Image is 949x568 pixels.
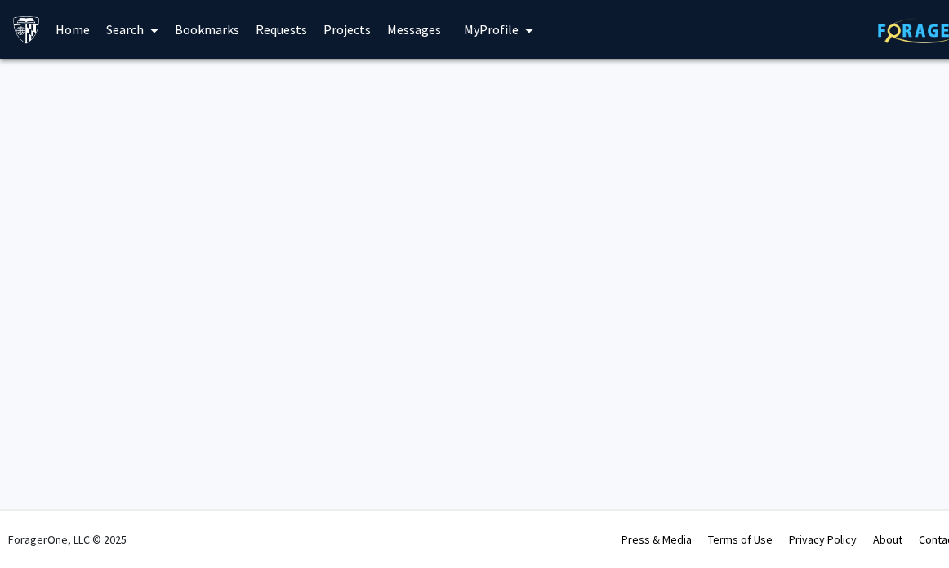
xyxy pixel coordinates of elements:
[98,1,167,58] a: Search
[622,532,692,547] a: Press & Media
[8,511,127,568] div: ForagerOne, LLC © 2025
[167,1,247,58] a: Bookmarks
[464,21,519,38] span: My Profile
[12,16,41,44] img: Johns Hopkins University Logo
[315,1,379,58] a: Projects
[379,1,449,58] a: Messages
[12,495,69,556] iframe: Chat
[47,1,98,58] a: Home
[247,1,315,58] a: Requests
